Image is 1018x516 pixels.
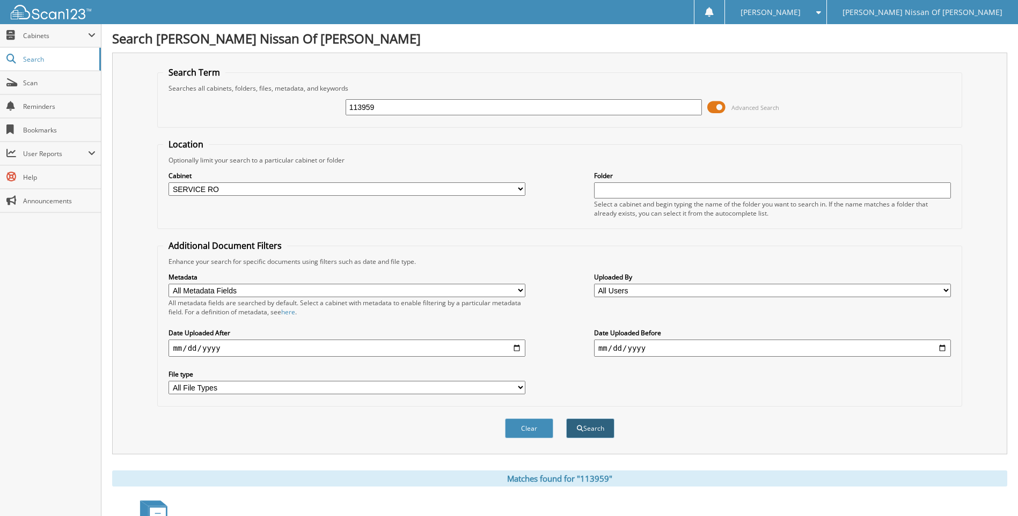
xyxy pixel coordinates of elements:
[169,370,525,379] label: File type
[112,470,1007,486] div: Matches found for "113959"
[594,200,951,218] div: Select a cabinet and begin typing the name of the folder you want to search in. If the name match...
[23,126,96,135] span: Bookmarks
[23,31,88,40] span: Cabinets
[594,272,951,282] label: Uploaded By
[594,171,951,180] label: Folder
[23,196,96,205] span: Announcements
[566,418,614,438] button: Search
[23,149,88,158] span: User Reports
[23,102,96,111] span: Reminders
[741,9,801,16] span: [PERSON_NAME]
[964,465,1018,516] iframe: Chat Widget
[594,328,951,337] label: Date Uploaded Before
[112,30,1007,47] h1: Search [PERSON_NAME] Nissan Of [PERSON_NAME]
[23,173,96,182] span: Help
[169,328,525,337] label: Date Uploaded After
[163,138,209,150] legend: Location
[169,171,525,180] label: Cabinet
[11,5,91,19] img: scan123-logo-white.svg
[23,55,94,64] span: Search
[169,340,525,357] input: start
[281,307,295,316] a: here
[163,240,287,252] legend: Additional Document Filters
[163,156,956,165] div: Optionally limit your search to a particular cabinet or folder
[731,104,779,112] span: Advanced Search
[163,84,956,93] div: Searches all cabinets, folders, files, metadata, and keywords
[23,78,96,87] span: Scan
[505,418,553,438] button: Clear
[169,272,525,282] label: Metadata
[169,298,525,316] div: All metadata fields are searched by default. Select a cabinet with metadata to enable filtering b...
[163,67,225,78] legend: Search Term
[594,340,951,357] input: end
[163,257,956,266] div: Enhance your search for specific documents using filters such as date and file type.
[843,9,1002,16] span: [PERSON_NAME] Nissan Of [PERSON_NAME]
